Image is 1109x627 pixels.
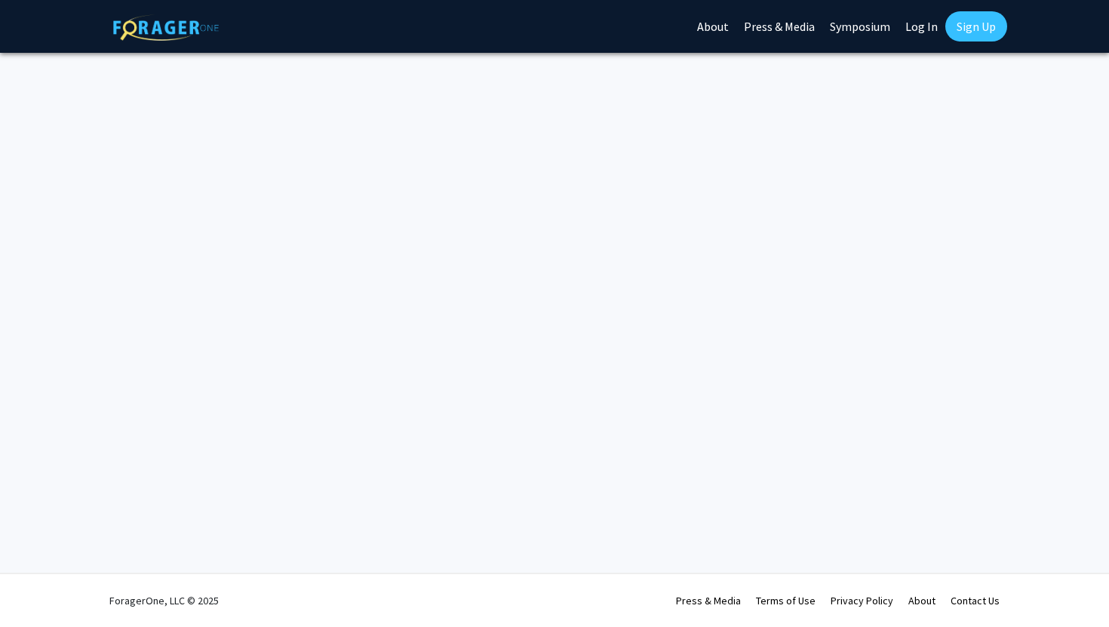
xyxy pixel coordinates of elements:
div: ForagerOne, LLC © 2025 [109,574,219,627]
a: Terms of Use [756,594,816,607]
a: Contact Us [951,594,1000,607]
a: About [908,594,935,607]
a: Press & Media [676,594,741,607]
a: Privacy Policy [831,594,893,607]
img: ForagerOne Logo [113,14,219,41]
a: Sign Up [945,11,1007,41]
